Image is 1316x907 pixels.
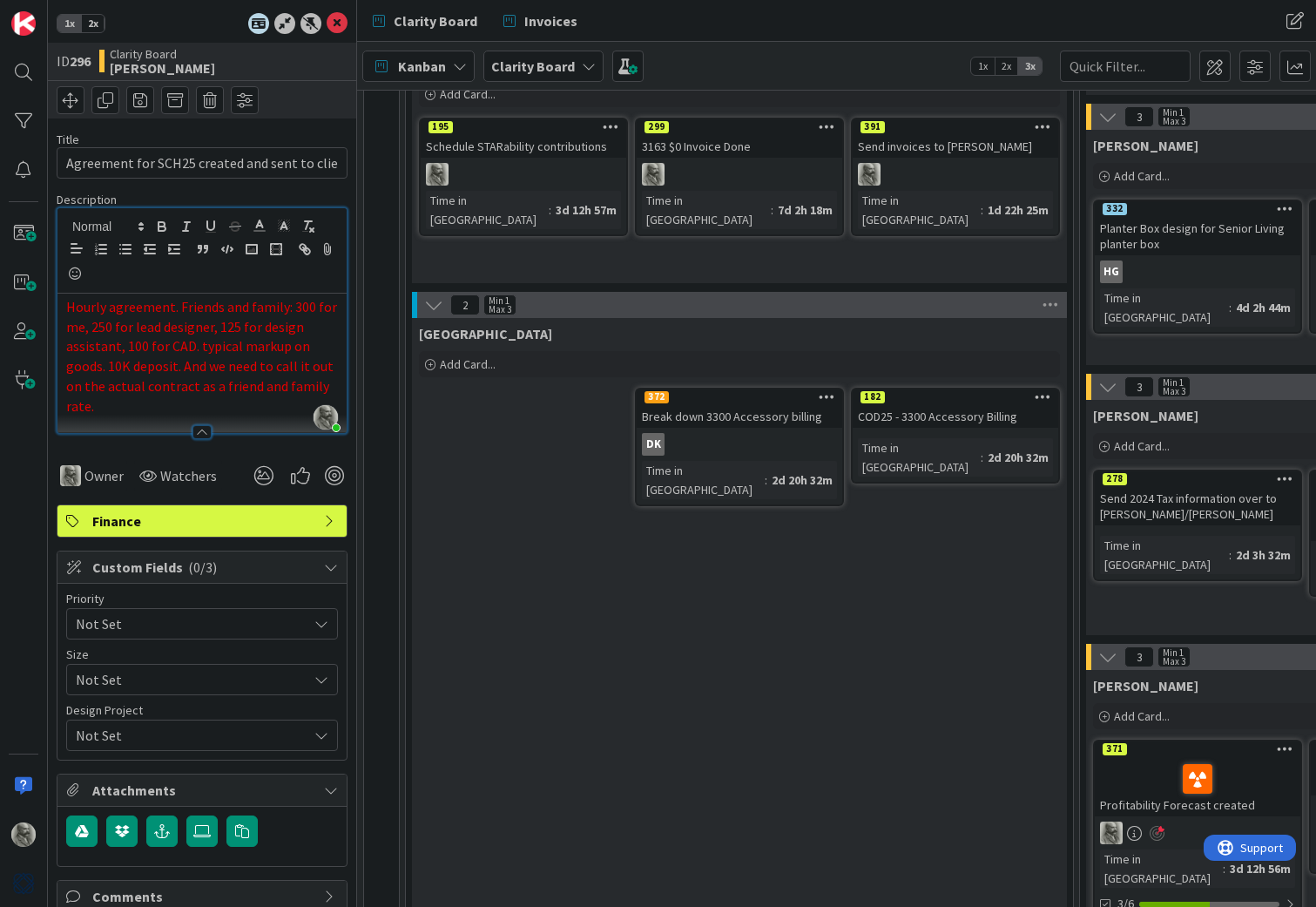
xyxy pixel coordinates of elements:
span: 1x [971,58,995,75]
div: 371 [1103,743,1127,755]
a: 391Send invoices to [PERSON_NAME]PATime in [GEOGRAPHIC_DATA]:1d 22h 25m [851,118,1060,236]
div: Send invoices to [PERSON_NAME] [853,135,1058,158]
div: 3d 12h 57m [551,200,621,220]
b: Clarity Board [491,58,575,75]
span: Finance [92,511,315,531]
img: Visit kanbanzone.com [11,11,36,36]
label: Title [57,132,79,147]
span: Add Card... [1114,708,1170,724]
span: Walter [1093,407,1198,424]
div: Size [66,648,338,660]
div: PA [421,163,626,186]
input: type card name here... [57,147,348,179]
div: 182COD25 - 3300 Accessory Billing [853,389,1058,428]
div: PA [637,163,842,186]
div: Min 1 [1163,648,1184,657]
div: HG [1095,261,1300,283]
div: Min 1 [489,296,510,305]
div: 391Send invoices to [PERSON_NAME] [853,119,1058,158]
div: Send 2024 Tax information over to [PERSON_NAME]/[PERSON_NAME] [1095,487,1300,525]
span: Clarity Board [110,47,215,61]
a: 195Schedule STARability contributionsPATime in [GEOGRAPHIC_DATA]:3d 12h 57m [419,118,628,236]
div: 2d 3h 32m [1232,545,1295,565]
span: 3 [1124,646,1154,667]
div: Time in [GEOGRAPHIC_DATA] [1100,288,1229,327]
span: Add Card... [440,356,496,372]
span: : [1223,859,1225,878]
div: Time in [GEOGRAPHIC_DATA] [642,461,765,499]
div: 182 [853,389,1058,405]
span: Hourly agreement. Friends and family: 300 for me, 250 for lead designer, 125 for design assistant... [66,298,340,415]
div: Design Project [66,704,338,716]
div: 182 [860,391,885,403]
div: 195Schedule STARability contributions [421,119,626,158]
div: 391 [860,121,885,133]
a: 278Send 2024 Tax information over to [PERSON_NAME]/[PERSON_NAME]Time in [GEOGRAPHIC_DATA]:2d 3h 32m [1093,470,1302,581]
div: Time in [GEOGRAPHIC_DATA] [858,438,981,477]
div: 4d 2h 44m [1232,298,1295,317]
span: Watchers [160,465,217,486]
span: ID [57,51,91,71]
div: 195 [429,121,453,133]
span: Invoices [524,10,577,31]
img: avatar [11,871,36,896]
img: PA [60,465,81,486]
div: 372 [645,391,669,403]
span: Description [57,192,117,207]
img: PA [426,163,449,186]
div: 332Planter Box design for Senior Living planter box [1095,201,1300,255]
span: Attachments [92,780,315,801]
div: 195 [421,119,626,135]
img: PA [11,822,36,847]
div: 371Profitability Forecast created [1095,741,1300,816]
div: Profitability Forecast created [1095,757,1300,816]
div: DK [642,433,665,456]
a: 182COD25 - 3300 Accessory BillingTime in [GEOGRAPHIC_DATA]:2d 20h 32m [851,388,1060,484]
span: Not Set [76,723,299,748]
span: Comments [92,886,315,907]
div: Time in [GEOGRAPHIC_DATA] [858,191,981,229]
span: : [1229,545,1232,565]
div: HG [1100,261,1123,283]
span: Add Card... [440,86,496,102]
span: Owner [84,465,124,486]
div: Max 3 [1163,657,1185,666]
a: Invoices [493,5,588,37]
div: 7d 2h 18m [773,200,837,220]
div: Max 3 [489,305,511,314]
b: 296 [70,52,91,70]
div: 3163 $0 Invoice Done [637,135,842,158]
span: Philip [1093,677,1198,694]
span: : [549,200,551,220]
img: PA [1100,822,1123,844]
div: Schedule STARability contributions [421,135,626,158]
div: 2d 20h 32m [983,448,1053,467]
input: Quick Filter... [1060,51,1191,82]
div: DK [637,433,842,456]
div: PA [853,163,1058,186]
div: 372Break down 3300 Accessory billing [637,389,842,428]
span: 2x [81,15,105,32]
div: Break down 3300 Accessory billing [637,405,842,428]
div: 372 [637,389,842,405]
span: 1x [57,15,81,32]
img: z2ljhaFx2XcmKtHH0XDNUfyWuC31CjDO.png [314,405,338,430]
div: 1d 22h 25m [983,200,1053,220]
div: Max 3 [1163,387,1185,396]
span: 2 [450,294,480,315]
span: Add Card... [1114,438,1170,454]
div: 278 [1103,473,1127,485]
span: : [981,448,983,467]
span: Hannah [1093,137,1198,154]
div: 299 [645,121,669,133]
span: Clarity Board [394,10,477,31]
div: Planter Box design for Senior Living planter box [1095,217,1300,255]
div: Priority [66,592,338,605]
div: COD25 - 3300 Accessory Billing [853,405,1058,428]
span: Custom Fields [92,557,315,578]
span: : [765,470,767,490]
div: 3d 12h 56m [1225,859,1295,878]
div: Time in [GEOGRAPHIC_DATA] [1100,536,1229,574]
span: 3 [1124,376,1154,397]
span: Not Set [76,667,299,692]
